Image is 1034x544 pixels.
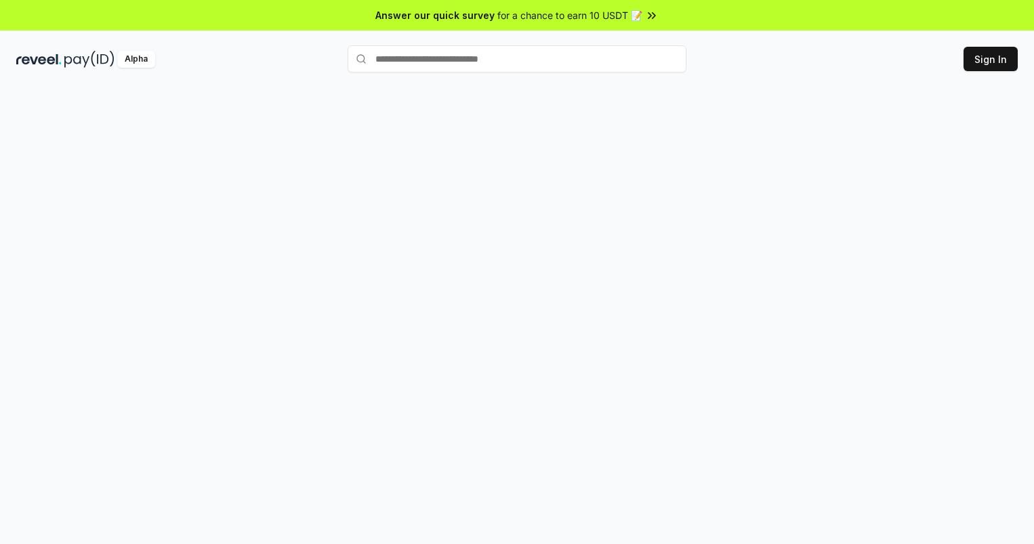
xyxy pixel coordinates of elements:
span: for a chance to earn 10 USDT 📝 [497,8,642,22]
button: Sign In [964,47,1018,71]
img: reveel_dark [16,51,62,68]
span: Answer our quick survey [375,8,495,22]
img: pay_id [64,51,115,68]
div: Alpha [117,51,155,68]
